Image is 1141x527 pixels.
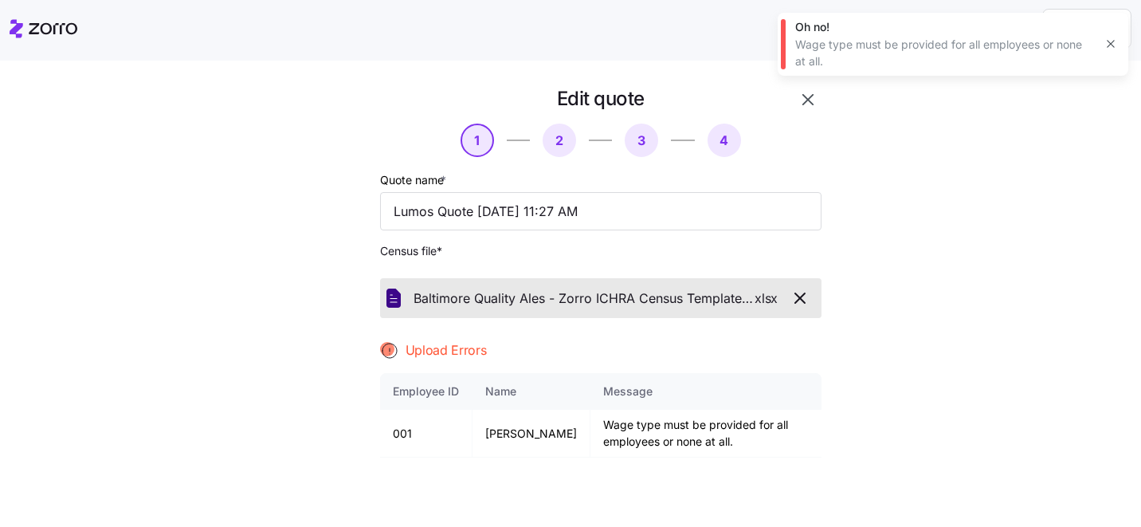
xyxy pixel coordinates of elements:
[461,124,494,157] button: 1
[603,383,809,400] div: Message
[380,410,472,458] td: 001
[472,410,590,458] td: [PERSON_NAME]
[708,124,741,157] button: 4
[393,383,459,400] div: Employee ID
[625,124,658,157] button: 3
[380,243,821,259] span: Census file *
[406,340,487,360] span: Upload Errors
[485,383,577,400] div: Name
[795,19,1093,35] div: Oh no!
[590,410,821,458] td: Wage type must be provided for all employees or none at all.
[380,192,821,230] input: Quote name
[795,37,1093,69] div: Wage type must be provided for all employees or none at all.
[414,289,755,309] span: Baltimore Quality Ales - Zorro ICHRA Census Template (1).
[755,289,778,309] span: xlsx
[557,86,645,111] h1: Edit quote
[380,171,449,189] label: Quote name
[543,124,576,157] button: 2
